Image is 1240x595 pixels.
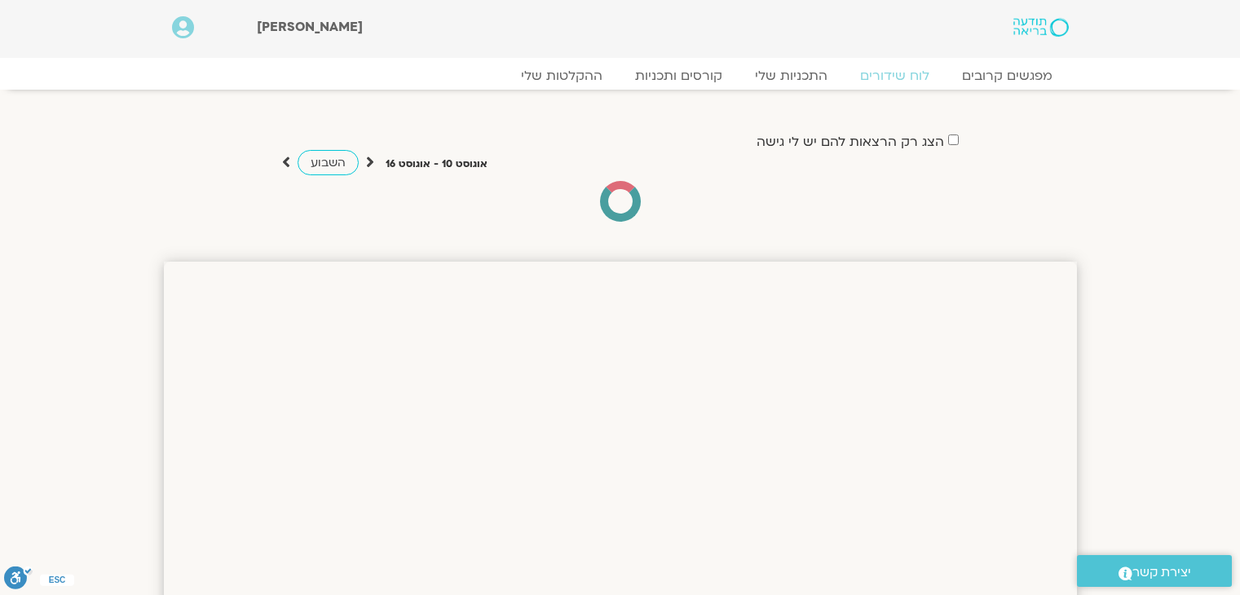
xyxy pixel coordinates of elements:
[739,68,844,84] a: התכניות שלי
[619,68,739,84] a: קורסים ותכניות
[386,156,488,173] p: אוגוסט 10 - אוגוסט 16
[757,134,944,149] label: הצג רק הרצאות להם יש לי גישה
[172,68,1069,84] nav: Menu
[257,18,363,36] span: [PERSON_NAME]
[311,155,346,170] span: השבוע
[1132,562,1191,584] span: יצירת קשר
[844,68,946,84] a: לוח שידורים
[946,68,1069,84] a: מפגשים קרובים
[1077,555,1232,587] a: יצירת קשר
[505,68,619,84] a: ההקלטות שלי
[298,150,359,175] a: השבוע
